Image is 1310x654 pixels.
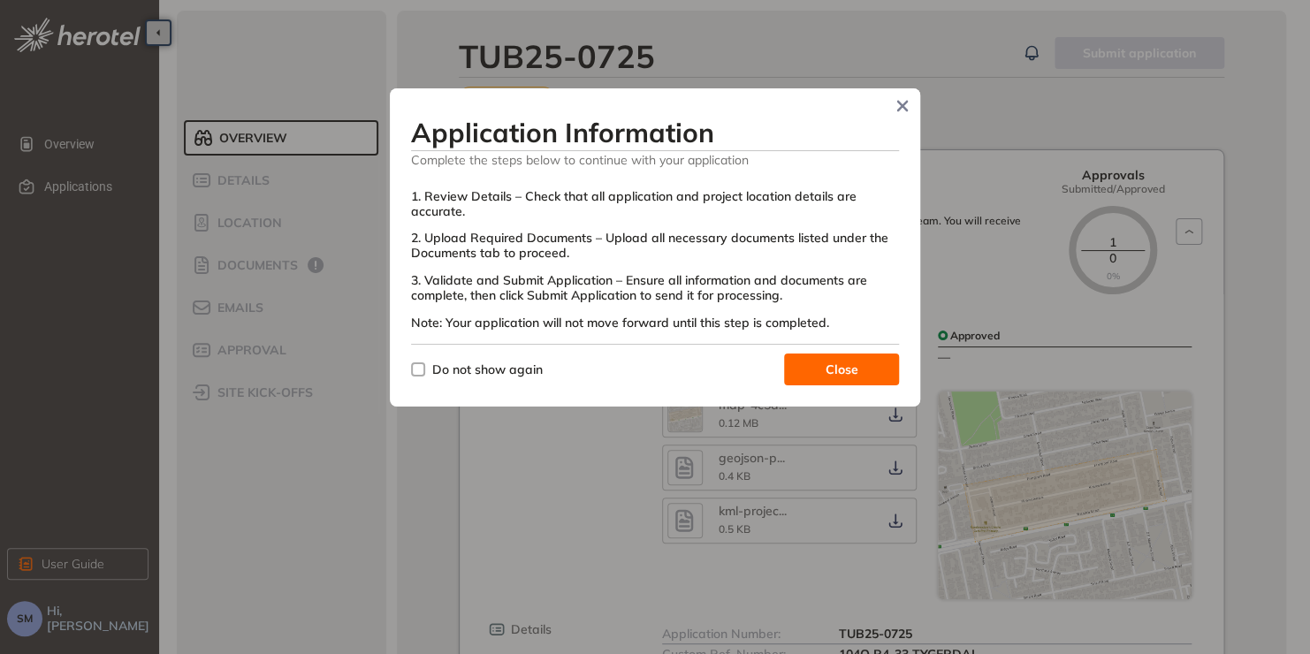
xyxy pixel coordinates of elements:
div: 3. Validate and Submit Application – Ensure all information and documents are complete, then clic... [411,273,899,303]
div: 1. Review Details – Check that all application and project location details are accurate. [411,189,899,219]
span: Close [826,360,858,379]
div: Note: Your application will not move forward until this step is completed. [411,316,899,331]
button: Close [889,93,916,119]
button: Close [784,354,899,385]
span: Do not show again [432,361,543,377]
h3: Application Information [411,117,899,148]
span: Complete the steps below to continue with your application [411,151,899,168]
div: 2. Upload Required Documents – Upload all necessary documents listed under the Documents tab to p... [411,231,899,261]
